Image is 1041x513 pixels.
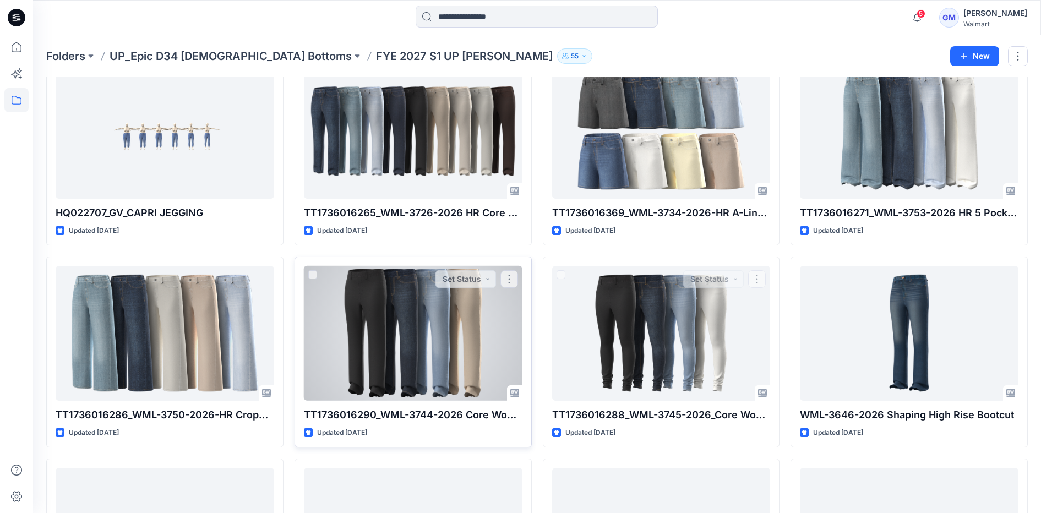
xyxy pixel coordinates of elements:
p: TT1736016265_WML-3726-2026 HR Core Straight - Inseam 30" [304,205,522,221]
div: GM [939,8,959,28]
a: WML-3646-2026 Shaping High Rise Bootcut [800,266,1018,401]
button: New [950,46,999,66]
a: TT1736016369_WML-3734-2026-HR A-Line Long Shorts [552,64,771,199]
a: TT1736016265_WML-3726-2026 HR Core Straight - Inseam 30" [304,64,522,199]
button: 55 [557,48,592,64]
p: Updated [DATE] [317,225,367,237]
p: Updated [DATE] [317,427,367,439]
a: TT1736016290_WML-3744-2026 Core Woven Crop Straight Jegging - Inseam 29 [304,266,522,401]
p: Updated [DATE] [565,427,615,439]
p: WML-3646-2026 Shaping High Rise Bootcut [800,407,1018,423]
p: TT1736016286_WML-3750-2026-HR Cropped Wide Leg [56,407,274,423]
span: 5 [917,9,925,18]
p: TT1736016369_WML-3734-2026-HR A-Line Long Shorts [552,205,771,221]
p: HQ022707_GV_CAPRI JEGGING [56,205,274,221]
a: TT1736016286_WML-3750-2026-HR Cropped Wide Leg [56,266,274,401]
p: Updated [DATE] [565,225,615,237]
div: Walmart [963,20,1027,28]
a: UP_Epic D34 [DEMOGRAPHIC_DATA] Bottoms [110,48,352,64]
p: Updated [DATE] [69,225,119,237]
p: TT1736016288_WML-3745-2026_Core Woven Skinny Jegging-Inseam 28.5 [552,407,771,423]
p: FYE 2027 S1 UP [PERSON_NAME] [376,48,553,64]
p: TT1736016271_WML-3753-2026 HR 5 Pocket Wide Leg - Inseam 30 [800,205,1018,221]
p: 55 [571,50,579,62]
p: Updated [DATE] [69,427,119,439]
div: [PERSON_NAME] [963,7,1027,20]
p: Updated [DATE] [813,427,863,439]
p: Updated [DATE] [813,225,863,237]
a: HQ022707_GV_CAPRI JEGGING [56,64,274,199]
a: TT1736016271_WML-3753-2026 HR 5 Pocket Wide Leg - Inseam 30 [800,64,1018,199]
a: Folders [46,48,85,64]
p: TT1736016290_WML-3744-2026 Core Woven Crop Straight Jegging - Inseam 29 [304,407,522,423]
a: TT1736016288_WML-3745-2026_Core Woven Skinny Jegging-Inseam 28.5 [552,266,771,401]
